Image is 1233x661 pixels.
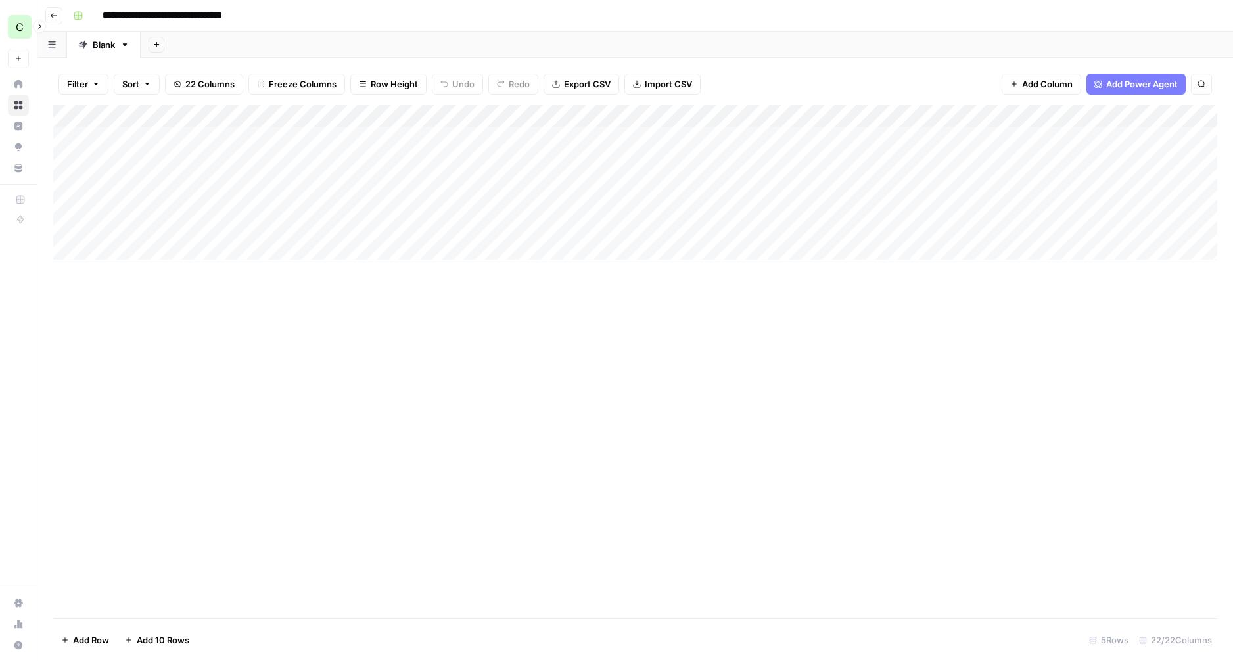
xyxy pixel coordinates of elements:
[8,116,29,137] a: Insights
[185,78,235,91] span: 22 Columns
[67,32,141,58] a: Blank
[8,95,29,116] a: Browse
[544,74,619,95] button: Export CSV
[58,74,108,95] button: Filter
[1022,78,1073,91] span: Add Column
[269,78,337,91] span: Freeze Columns
[1086,74,1186,95] button: Add Power Agent
[8,593,29,614] a: Settings
[371,78,418,91] span: Row Height
[8,137,29,158] a: Opportunities
[73,633,109,647] span: Add Row
[165,74,243,95] button: 22 Columns
[114,74,160,95] button: Sort
[452,78,475,91] span: Undo
[16,19,24,35] span: C
[1106,78,1178,91] span: Add Power Agent
[8,614,29,635] a: Usage
[564,78,611,91] span: Export CSV
[488,74,538,95] button: Redo
[8,635,29,656] button: Help + Support
[432,74,483,95] button: Undo
[137,633,189,647] span: Add 10 Rows
[8,11,29,43] button: Workspace: Chris's Workspace
[8,158,29,179] a: Your Data
[1134,629,1217,650] div: 22/22 Columns
[122,78,139,91] span: Sort
[93,38,115,51] div: Blank
[117,629,197,650] button: Add 10 Rows
[8,74,29,95] a: Home
[645,78,692,91] span: Import CSV
[53,629,117,650] button: Add Row
[624,74,701,95] button: Import CSV
[67,78,88,91] span: Filter
[1084,629,1134,650] div: 5 Rows
[1002,74,1081,95] button: Add Column
[350,74,427,95] button: Row Height
[509,78,530,91] span: Redo
[248,74,345,95] button: Freeze Columns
